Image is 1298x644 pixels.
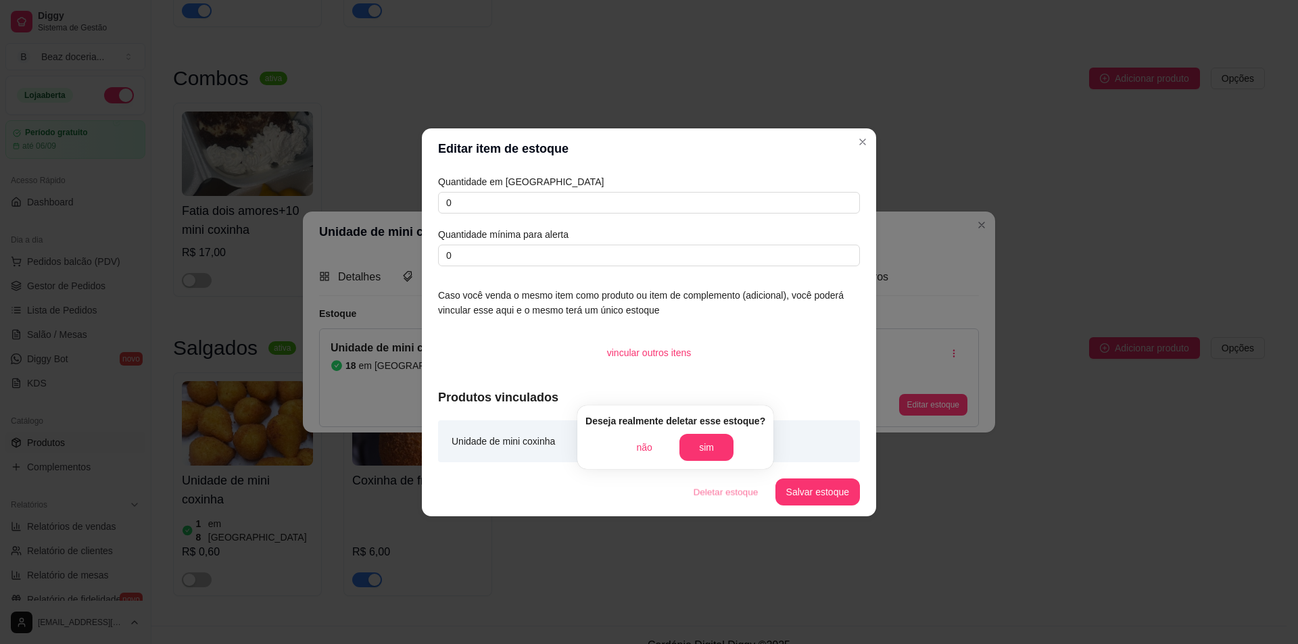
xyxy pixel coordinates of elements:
[852,131,873,153] button: Close
[452,434,555,449] article: Unidade de mini coxinha
[438,174,860,189] article: Quantidade em [GEOGRAPHIC_DATA]
[679,434,734,461] button: sim
[683,478,769,505] button: Deletar estoque
[438,288,860,318] article: Caso você venda o mesmo item como produto ou item de complemento (adicional), você poderá vincula...
[617,434,671,461] button: não
[438,388,860,407] article: Produtos vinculados
[585,414,765,428] article: Deseja realmente deletar esse estoque?
[438,227,860,242] article: Quantidade mínima para alerta
[775,478,860,505] button: Salvar estoque
[422,128,876,169] header: Editar item de estoque
[596,339,702,366] button: vincular outros itens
